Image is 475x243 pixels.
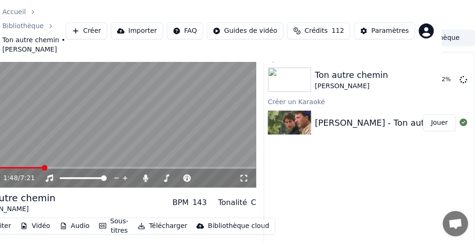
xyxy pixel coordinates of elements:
[423,114,456,131] button: Jouer
[16,220,54,233] button: Vidéo
[3,174,26,183] div: /
[2,36,66,54] span: Ton autre chemin • [PERSON_NAME]
[95,215,133,237] button: Sous-titres
[218,197,247,208] div: Tonalité
[442,76,456,84] div: 2 %
[315,82,388,91] div: [PERSON_NAME]
[111,23,163,39] button: Importer
[134,220,191,233] button: Télécharger
[3,174,18,183] span: 1:48
[264,96,475,107] div: Créer un Karaoké
[354,23,415,39] button: Paramètres
[2,8,26,17] a: Accueil
[20,174,35,183] span: 7:21
[315,68,388,82] div: Ton autre chemin
[332,26,344,36] span: 112
[305,26,328,36] span: Crédits
[251,197,256,208] div: C
[372,26,409,36] div: Paramètres
[173,197,189,208] div: BPM
[287,23,350,39] button: Crédits112
[208,221,269,231] div: Bibliothèque cloud
[2,8,66,54] nav: breadcrumb
[443,211,468,236] div: Ouvrir le chat
[56,220,94,233] button: Audio
[2,22,44,31] a: Bibliothèque
[167,23,203,39] button: FAQ
[192,197,207,208] div: 143
[66,23,107,39] button: Créer
[207,23,284,39] button: Guides de vidéo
